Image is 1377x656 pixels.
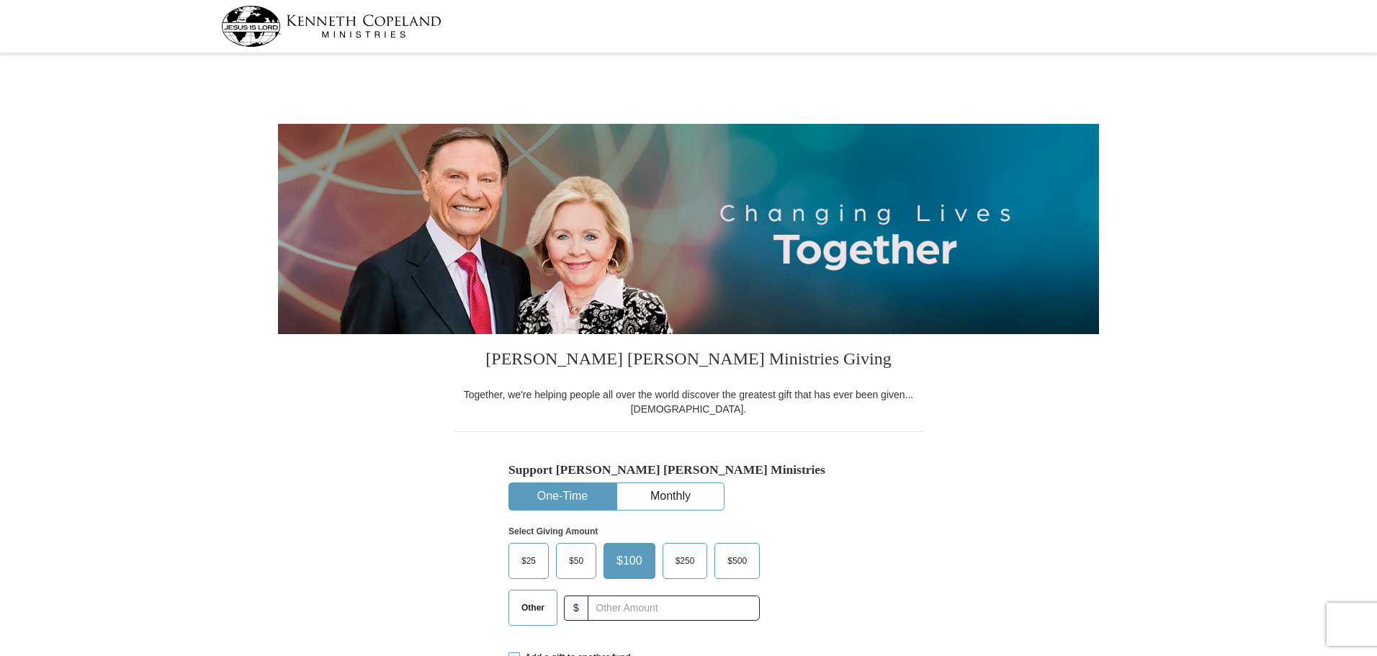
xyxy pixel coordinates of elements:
span: $100 [609,550,650,572]
span: $50 [562,550,591,572]
span: $500 [720,550,754,572]
img: kcm-header-logo.svg [221,6,441,47]
h5: Support [PERSON_NAME] [PERSON_NAME] Ministries [508,462,869,477]
h3: [PERSON_NAME] [PERSON_NAME] Ministries Giving [454,334,923,387]
span: Other [514,597,552,619]
button: One-Time [509,483,616,510]
div: Together, we're helping people all over the world discover the greatest gift that has ever been g... [454,387,923,416]
span: $ [564,596,588,621]
span: $250 [668,550,702,572]
span: $25 [514,550,543,572]
button: Monthly [617,483,724,510]
input: Other Amount [588,596,760,621]
strong: Select Giving Amount [508,526,598,536]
